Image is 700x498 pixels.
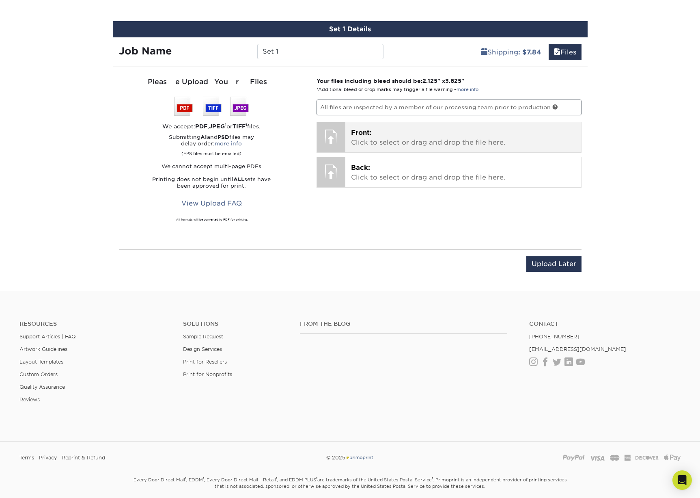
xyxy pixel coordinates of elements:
span: Back: [351,164,370,171]
sup: ® [432,476,433,481]
sup: ® [185,476,186,481]
a: Reviews [19,396,40,403]
strong: Job Name [119,45,172,57]
p: All files are inspected by a member of our processing team prior to production. [317,100,582,115]
strong: TIFF [233,123,246,130]
strong: AI [200,134,207,140]
small: (EPS files must be emailed) [181,147,241,157]
a: Terms [19,452,34,464]
a: Print for Nonprofits [183,371,232,377]
a: Quality Assurance [19,384,65,390]
small: *Additional bleed or crop marks may trigger a file warning – [317,87,478,92]
a: Shipping: $7.84 [476,44,547,60]
p: We cannot accept multi-page PDFs [119,163,305,170]
a: Contact [529,320,681,327]
a: Files [549,44,582,60]
sup: ® [276,476,277,481]
input: Enter a job name [257,44,383,59]
strong: Your files including bleed should be: " x " [317,78,464,84]
b: : $7.84 [518,48,541,56]
div: We accept: , or files. [119,122,305,130]
sup: ® [316,476,317,481]
strong: PDF [195,123,207,130]
a: Privacy [39,452,57,464]
span: Front: [351,129,372,136]
a: more info [215,141,242,147]
div: Please Upload Your Files [119,77,305,87]
sup: ® [203,476,204,481]
h4: From the Blog [300,320,507,327]
p: Printing does not begin until sets have been approved for print. [119,176,305,189]
div: © 2025 [238,452,462,464]
a: Artwork Guidelines [19,346,67,352]
a: Support Articles | FAQ [19,333,76,340]
sup: 1 [225,122,226,127]
strong: PSD [218,134,229,140]
a: Layout Templates [19,359,63,365]
span: 2.125 [422,78,437,84]
sup: 1 [175,217,176,220]
span: 3.625 [445,78,461,84]
input: Upload Later [526,256,582,272]
a: [EMAIL_ADDRESS][DOMAIN_NAME] [529,346,626,352]
strong: ALL [233,176,244,182]
p: Submitting and files may delay order: [119,134,305,157]
strong: JPEG [209,123,225,130]
a: Reprint & Refund [62,452,105,464]
a: [PHONE_NUMBER] [529,333,579,340]
span: shipping [481,48,487,56]
sup: 1 [246,122,247,127]
p: Click to select or drag and drop the file here. [351,128,575,147]
div: Open Intercom Messenger [672,470,692,490]
a: more info [457,87,478,92]
a: Custom Orders [19,371,58,377]
a: Design Services [183,346,222,352]
a: View Upload FAQ [176,196,247,211]
img: We accept: PSD, TIFF, or JPEG (JPG) [174,97,249,116]
img: Primoprint [345,455,374,461]
div: Set 1 Details [113,21,588,37]
a: Sample Request [183,333,223,340]
a: Print for Resellers [183,359,227,365]
h4: Solutions [183,320,288,327]
h4: Resources [19,320,171,327]
span: files [554,48,560,56]
div: All formats will be converted to PDF for printing. [119,218,305,222]
p: Click to select or drag and drop the file here. [351,163,575,182]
